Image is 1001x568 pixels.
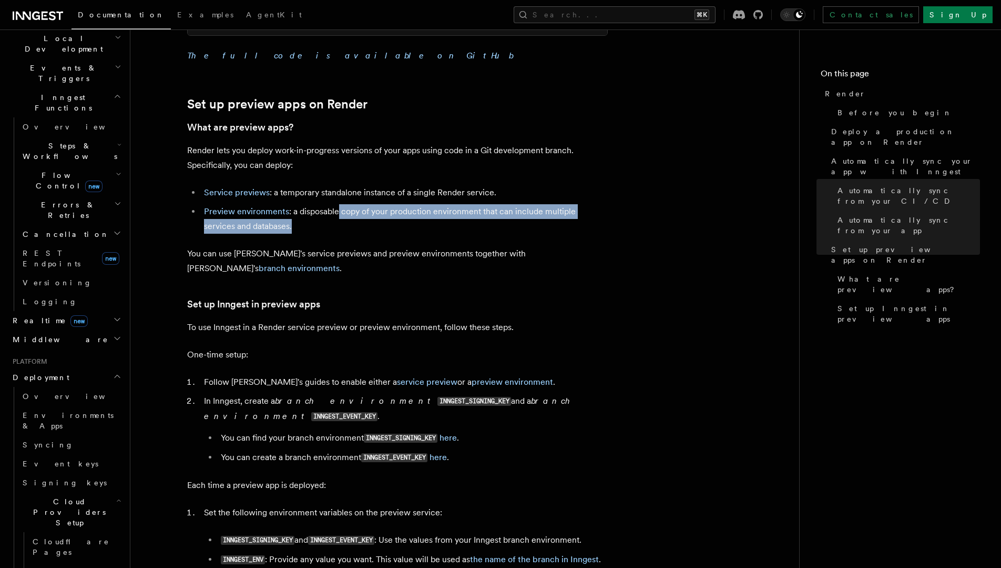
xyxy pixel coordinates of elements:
[833,211,980,240] a: Automatically sync from your app
[171,3,240,28] a: Examples
[240,3,308,28] a: AgentKit
[8,330,124,349] button: Middleware
[18,435,124,454] a: Syncing
[70,315,88,327] span: new
[275,396,435,406] em: branch environment
[827,240,980,270] a: Set up preview apps on Render
[837,107,952,118] span: Before you begin
[23,392,131,401] span: Overview
[23,123,131,131] span: Overview
[204,505,608,520] p: Set the following environment variables on the preview service:
[201,394,608,465] li: In Inngest, create a and a .
[23,297,77,306] span: Logging
[201,204,608,234] li: : a disposable copy of your production environment that can include multiple services and databases.
[831,156,980,177] span: Automatically sync your app with Inngest
[440,433,457,443] a: here
[821,84,980,103] a: Render
[8,334,108,345] span: Middleware
[470,554,599,564] a: the name of the branch in Inngest
[18,473,124,492] a: Signing keys
[221,536,294,545] code: INNGEST_SIGNING_KEY
[780,8,805,21] button: Toggle dark mode
[827,122,980,152] a: Deploy a production app on Render
[694,9,709,20] kbd: ⌘K
[259,263,340,273] a: branch environments
[397,377,457,387] a: service preview
[831,244,980,265] span: Set up preview apps on Render
[23,441,74,449] span: Syncing
[18,136,124,166] button: Steps & Workflows
[18,406,124,435] a: Environments & Apps
[187,120,293,135] a: What are preview apps?
[218,431,608,446] li: You can find your branch environment .
[18,229,109,240] span: Cancellation
[8,58,124,88] button: Events & Triggers
[825,88,866,99] span: Render
[8,311,124,330] button: Realtimenew
[837,185,980,206] span: Automatically sync from your CI/CD
[187,347,608,362] p: One-time setup:
[187,97,367,112] a: Set up preview apps on Render
[8,29,124,58] button: Local Development
[204,206,289,216] a: Preview environments
[218,450,608,465] li: You can create a branch environment .
[187,297,320,312] a: Set up Inngest in preview apps
[833,270,980,299] a: What are preview apps?
[221,555,265,564] code: INNGEST_ENV
[430,452,447,462] a: here
[18,273,124,292] a: Versioning
[18,200,114,221] span: Errors & Retries
[437,397,511,406] code: INNGEST_SIGNING_KEY
[18,141,117,162] span: Steps & Workflows
[23,460,98,468] span: Event keys
[18,195,124,225] button: Errors & Retries
[8,117,124,311] div: Inngest Functions
[8,63,115,84] span: Events & Triggers
[18,170,116,191] span: Flow Control
[218,533,608,548] li: and : Use the values from your Inngest branch environment.
[823,6,919,23] a: Contact sales
[821,67,980,84] h4: On this page
[833,181,980,211] a: Automatically sync from your CI/CD
[201,185,608,200] li: : a temporary standalone instance of a single Render service.
[364,434,437,443] code: INNGEST_SIGNING_KEY
[18,166,124,195] button: Flow Controlnew
[78,11,165,19] span: Documentation
[204,396,578,421] em: branch environment
[187,320,608,335] p: To use Inngest in a Render service preview or preview environment, follow these steps.
[102,252,119,265] span: new
[361,453,427,462] code: INNGEST_EVENT_KEY
[33,537,109,556] span: Cloudflare Pages
[514,6,716,23] button: Search...⌘K
[85,181,103,192] span: new
[23,278,92,287] span: Versioning
[18,292,124,311] a: Logging
[831,126,980,147] span: Deploy a production app on Render
[246,11,302,19] span: AgentKit
[833,299,980,328] a: Set up Inngest in preview apps
[187,143,608,173] p: Render lets you deploy work-in-progress versions of your apps using code in a Git development bra...
[8,88,124,117] button: Inngest Functions
[23,479,107,487] span: Signing keys
[837,274,980,295] span: What are preview apps?
[8,92,114,113] span: Inngest Functions
[187,246,608,276] p: You can use [PERSON_NAME]'s service previews and preview environments together with [PERSON_NAME]...
[18,387,124,406] a: Overview
[187,51,513,61] a: The full code is available on GitHub
[311,412,377,421] code: INNGEST_EVENT_KEY
[18,225,124,244] button: Cancellation
[204,187,270,197] a: Service previews
[18,244,124,273] a: REST Endpointsnew
[18,492,124,532] button: Cloud Providers Setup
[472,377,553,387] a: preview environment
[28,532,124,562] a: Cloudflare Pages
[71,3,171,29] a: Documentation
[201,375,608,390] li: Follow [PERSON_NAME]'s guides to enable either a or a .
[308,536,374,545] code: INNGEST_EVENT_KEY
[23,411,114,430] span: Environments & Apps
[8,368,124,387] button: Deployment
[177,11,233,19] span: Examples
[827,152,980,181] a: Automatically sync your app with Inngest
[23,249,80,268] span: REST Endpoints
[833,103,980,122] a: Before you begin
